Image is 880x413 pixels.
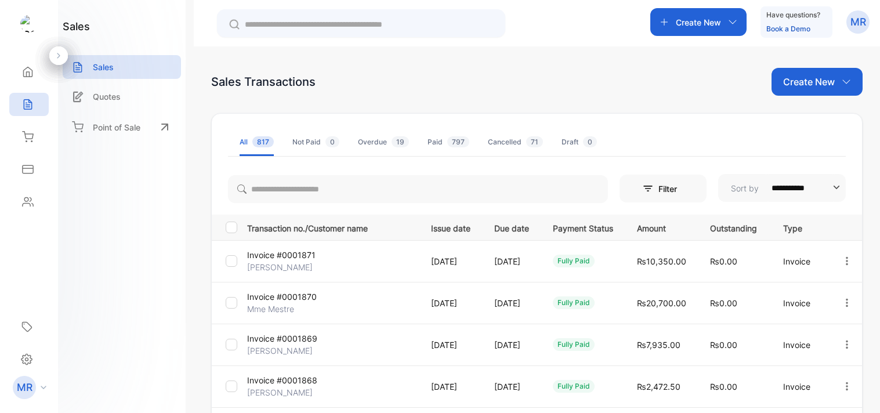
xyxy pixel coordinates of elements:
p: [DATE] [431,297,470,309]
span: 0 [583,136,597,147]
p: Invoice #0001868 [247,374,317,386]
p: Outstanding [710,220,759,234]
p: Due date [494,220,529,234]
p: Sort by [731,182,759,194]
p: Invoice #0001869 [247,332,317,345]
p: Invoice #0001871 [247,249,316,261]
p: Mme Mestre [247,303,303,315]
div: Not Paid [292,137,339,147]
button: MR [846,8,870,36]
span: ₨2,472.50 [637,382,680,392]
p: Invoice [783,381,817,393]
p: [DATE] [431,255,470,267]
iframe: LiveChat chat widget [831,364,880,413]
p: Transaction no./Customer name [247,220,417,234]
a: Point of Sale [63,114,181,140]
p: Create New [676,16,721,28]
p: Filter [658,183,684,195]
div: Overdue [358,137,409,147]
p: Invoice #0001870 [247,291,317,303]
button: Filter [620,175,707,202]
div: fully paid [553,296,595,309]
span: ₨10,350.00 [637,256,686,266]
span: ₨0.00 [710,340,737,350]
span: ₨0.00 [710,382,737,392]
span: 19 [392,136,409,147]
p: [DATE] [494,297,529,309]
span: ₨0.00 [710,298,737,308]
p: Invoice [783,339,817,351]
p: [DATE] [431,381,470,393]
span: 0 [325,136,339,147]
p: Quotes [93,90,121,103]
div: Paid [428,137,469,147]
div: Draft [562,137,597,147]
button: Create New [650,8,747,36]
p: [PERSON_NAME] [247,261,313,273]
p: Sales [93,61,114,73]
div: Sales Transactions [211,73,316,90]
span: 71 [526,136,543,147]
p: [PERSON_NAME] [247,386,313,398]
button: Create New [772,68,863,96]
p: Type [783,220,817,234]
span: 817 [252,136,274,147]
a: Quotes [63,85,181,108]
p: Create New [783,75,835,89]
div: fully paid [553,338,595,351]
a: Book a Demo [766,24,810,33]
p: Invoice [783,297,817,309]
p: [DATE] [431,339,470,351]
a: Sales [63,55,181,79]
img: logo [20,15,38,32]
p: Invoice [783,255,817,267]
span: ₨20,700.00 [637,298,686,308]
div: All [240,137,274,147]
p: MR [17,380,32,395]
div: fully paid [553,380,595,393]
p: Amount [637,220,686,234]
span: 797 [447,136,469,147]
p: [DATE] [494,381,529,393]
p: [DATE] [494,339,529,351]
h1: sales [63,19,90,34]
p: MR [850,15,866,30]
div: fully paid [553,255,595,267]
span: ₨7,935.00 [637,340,680,350]
span: ₨0.00 [710,256,737,266]
p: Payment Status [553,220,613,234]
div: Cancelled [488,137,543,147]
p: Have questions? [766,9,820,21]
button: Sort by [718,174,846,202]
p: [PERSON_NAME] [247,345,313,357]
p: Point of Sale [93,121,140,133]
p: Issue date [431,220,470,234]
p: [DATE] [494,255,529,267]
